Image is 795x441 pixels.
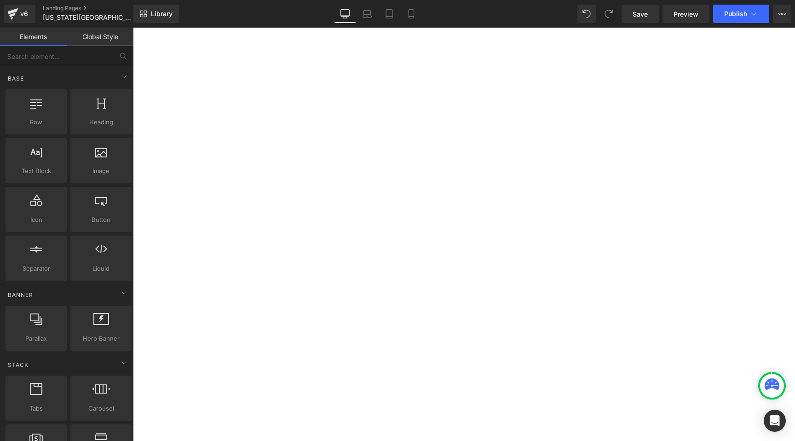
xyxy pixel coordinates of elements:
span: Icon [8,215,64,225]
span: Library [151,10,173,18]
a: New Library [133,5,179,23]
span: Preview [674,9,698,19]
button: Undo [577,5,596,23]
span: Hero Banner [73,334,129,343]
span: Tabs [8,404,64,413]
span: Liquid [73,264,129,273]
span: Separator [8,264,64,273]
div: v6 [18,8,30,20]
button: Redo [599,5,618,23]
a: Preview [662,5,709,23]
span: Stack [7,360,29,369]
span: Save [633,9,648,19]
span: Heading [73,117,129,127]
a: Laptop [356,5,378,23]
a: Landing Pages [43,5,149,12]
span: Publish [724,10,747,17]
span: Button [73,215,129,225]
a: Desktop [334,5,356,23]
a: Mobile [400,5,422,23]
span: Text Block [8,166,64,176]
span: Banner [7,290,34,299]
span: Base [7,74,25,83]
span: Carousel [73,404,129,413]
button: Publish [713,5,769,23]
span: Row [8,117,64,127]
a: Global Style [67,28,133,46]
button: More [773,5,791,23]
a: Tablet [378,5,400,23]
div: Open Intercom Messenger [764,410,786,432]
span: Image [73,166,129,176]
span: Parallax [8,334,64,343]
a: v6 [4,5,35,23]
span: [US_STATE][GEOGRAPHIC_DATA] [43,14,131,21]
